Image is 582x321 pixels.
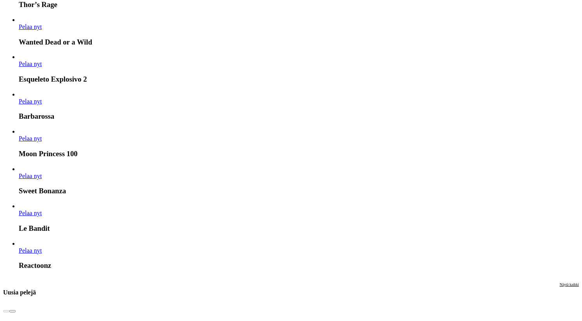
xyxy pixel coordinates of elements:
[19,98,42,105] a: Barbarossa
[19,135,42,142] a: Moon Princess 100
[19,61,42,67] a: Esqueleto Explosivo 2
[3,310,9,312] button: prev slide
[19,173,42,179] a: Sweet Bonanza
[19,247,42,254] a: Reactoonz
[19,23,42,30] span: Pelaa nyt
[560,282,579,287] span: Näytä kaikki
[9,310,16,312] button: next slide
[19,210,42,216] a: Le Bandit
[19,210,42,216] span: Pelaa nyt
[3,289,36,296] h3: Uusia pelejä
[19,247,42,254] span: Pelaa nyt
[19,23,42,30] a: Wanted Dead or a Wild
[560,282,579,302] a: Näytä kaikki
[19,173,42,179] span: Pelaa nyt
[19,135,42,142] span: Pelaa nyt
[19,98,42,105] span: Pelaa nyt
[19,61,42,67] span: Pelaa nyt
